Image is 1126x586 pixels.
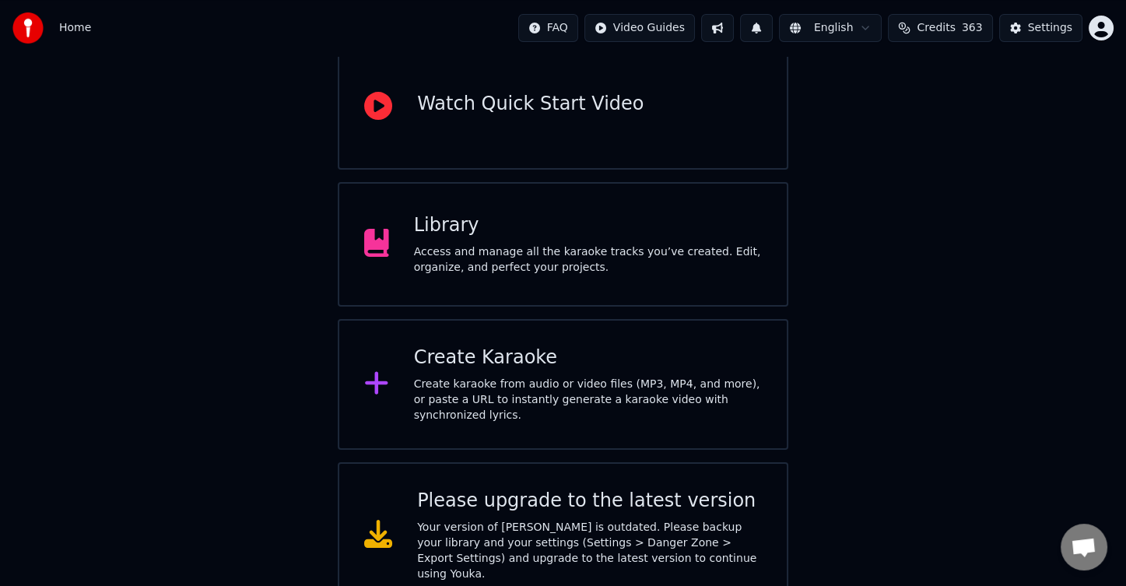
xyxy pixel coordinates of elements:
button: Video Guides [584,14,695,42]
div: Create Karaoke [414,346,762,370]
div: Watch Quick Start Video [417,92,644,117]
span: Home [59,20,91,36]
span: 363 [962,20,983,36]
div: Create karaoke from audio or video files (MP3, MP4, and more), or paste a URL to instantly genera... [414,377,762,423]
div: Open chat [1061,524,1107,570]
nav: breadcrumb [59,20,91,36]
button: Settings [999,14,1082,42]
div: Please upgrade to the latest version [417,489,762,514]
span: Credits [917,20,955,36]
div: Your version of [PERSON_NAME] is outdated. Please backup your library and your settings (Settings... [417,520,762,582]
div: Library [414,213,762,238]
button: Credits363 [888,14,992,42]
div: Settings [1028,20,1072,36]
img: youka [12,12,44,44]
button: FAQ [518,14,578,42]
div: Access and manage all the karaoke tracks you’ve created. Edit, organize, and perfect your projects. [414,244,762,275]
